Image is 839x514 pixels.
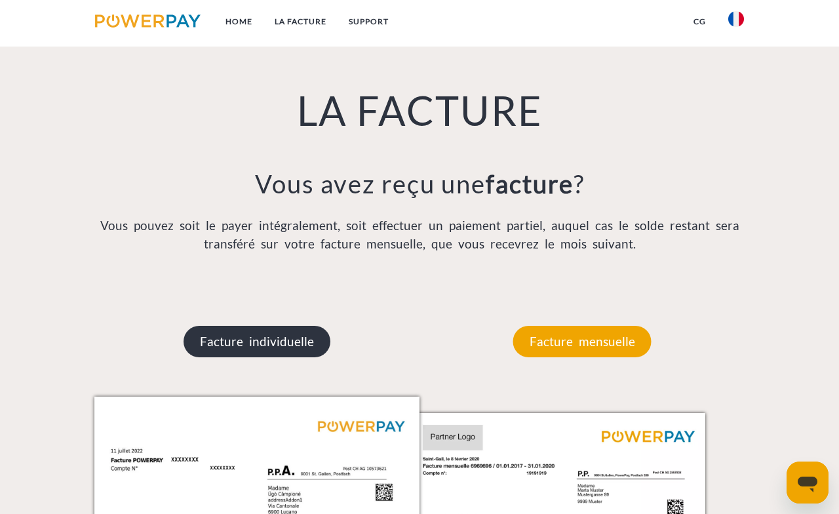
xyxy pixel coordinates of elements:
[338,10,400,33] a: Support
[184,326,330,357] p: Facture individuelle
[95,14,201,28] img: logo-powerpay.svg
[94,168,745,200] h3: Vous avez reçu une ?
[513,326,652,357] p: Facture mensuelle
[263,10,338,33] a: LA FACTURE
[787,462,829,504] iframe: Bouton de lancement de la fenêtre de messagerie, conversation en cours
[94,216,745,254] p: Vous pouvez soit le payer intégralement, soit effectuer un paiement partiel, auquel cas le solde ...
[486,168,574,199] b: facture
[728,11,744,27] img: fr
[94,86,745,136] h1: LA FACTURE
[682,10,717,33] a: CG
[214,10,263,33] a: Home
